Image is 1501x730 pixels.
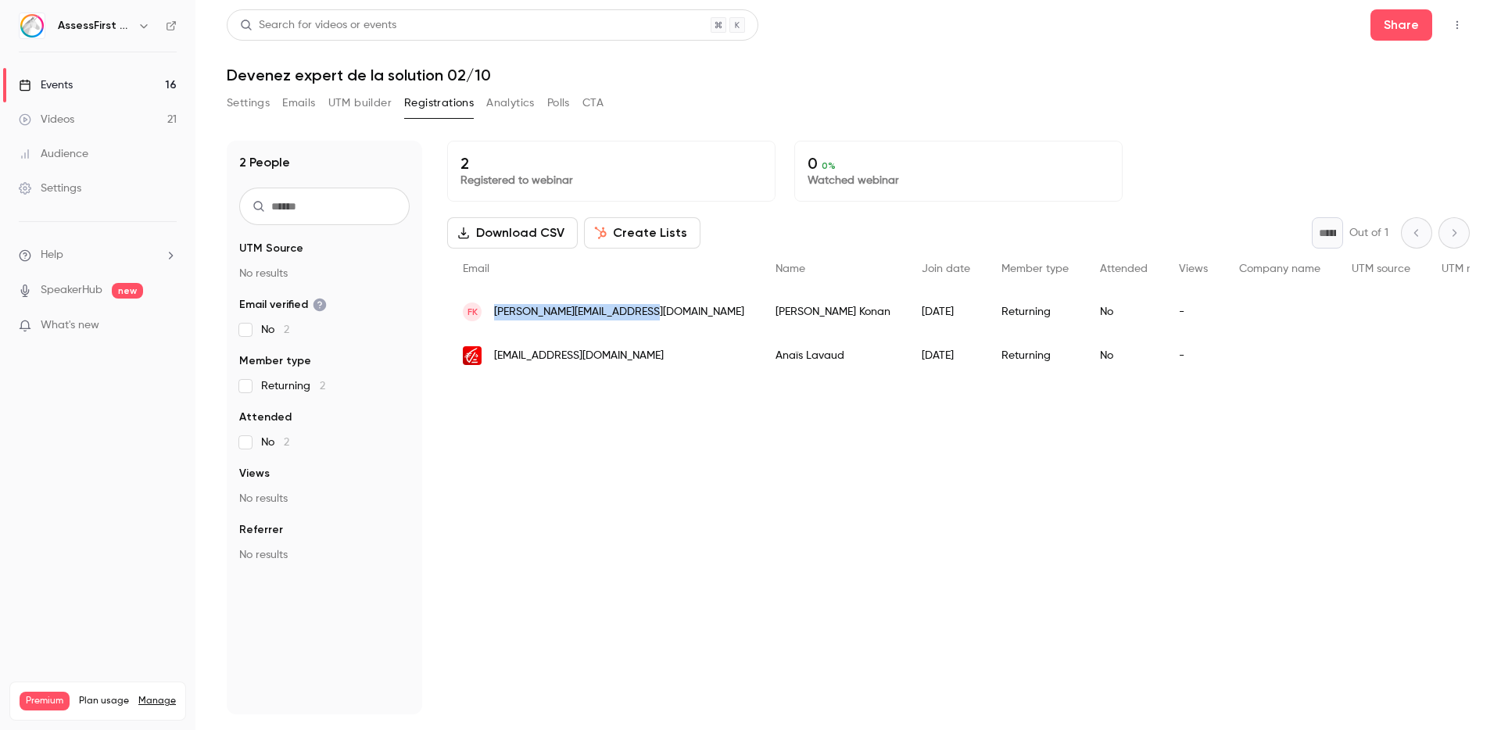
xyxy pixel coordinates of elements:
span: 2 [284,324,289,335]
div: [DATE] [906,290,986,334]
button: Settings [227,91,270,116]
h6: AssessFirst Training [58,18,131,34]
button: UTM builder [328,91,392,116]
h1: 2 People [239,153,290,172]
span: No [261,435,289,450]
div: Audience [19,146,88,162]
iframe: Noticeable Trigger [158,319,177,333]
p: Out of 1 [1349,225,1388,241]
section: facet-groups [239,241,410,563]
button: Polls [547,91,570,116]
div: Events [19,77,73,93]
button: Create Lists [584,217,700,249]
button: CTA [582,91,604,116]
div: Anaïs Lavaud [760,334,906,378]
h1: Devenez expert de la solution 02/10 [227,66,1470,84]
span: new [112,283,143,299]
div: Settings [19,181,81,196]
button: Emails [282,91,315,116]
span: Help [41,247,63,263]
p: 0 [808,154,1109,173]
span: UTM source [1352,263,1410,274]
p: 2 [460,154,762,173]
div: - [1163,334,1223,378]
div: Returning [986,290,1084,334]
span: Premium [20,692,70,710]
span: Referrer [239,522,283,538]
img: AssessFirst Training [20,13,45,38]
span: 2 [284,437,289,448]
button: Download CSV [447,217,578,249]
li: help-dropdown-opener [19,247,177,263]
div: Videos [19,112,74,127]
span: Views [239,466,270,481]
span: Company name [1239,263,1320,274]
button: Analytics [486,91,535,116]
div: - [1163,290,1223,334]
div: No [1084,334,1163,378]
p: No results [239,547,410,563]
span: 0 % [822,160,836,171]
span: No [261,322,289,338]
p: No results [239,491,410,506]
img: celc.caisse-epargne.fr [463,346,482,365]
span: Attended [1100,263,1148,274]
span: Returning [261,378,325,394]
p: Registered to webinar [460,173,762,188]
span: [PERSON_NAME][EMAIL_ADDRESS][DOMAIN_NAME] [494,304,744,320]
span: Attended [239,410,292,425]
p: Watched webinar [808,173,1109,188]
div: [PERSON_NAME] Konan [760,290,906,334]
span: Member type [1001,263,1069,274]
button: Registrations [404,91,474,116]
span: Join date [922,263,970,274]
div: [DATE] [906,334,986,378]
span: Email verified [239,297,327,313]
button: Share [1370,9,1432,41]
span: [EMAIL_ADDRESS][DOMAIN_NAME] [494,348,664,364]
a: SpeakerHub [41,282,102,299]
span: 2 [320,381,325,392]
span: Plan usage [79,695,129,707]
p: No results [239,266,410,281]
a: Manage [138,695,176,707]
span: Views [1179,263,1208,274]
span: What's new [41,317,99,334]
span: Name [776,263,805,274]
span: Email [463,263,489,274]
span: Member type [239,353,311,369]
div: Search for videos or events [240,17,396,34]
div: Returning [986,334,1084,378]
span: UTM Source [239,241,303,256]
div: No [1084,290,1163,334]
span: FK [467,305,478,319]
